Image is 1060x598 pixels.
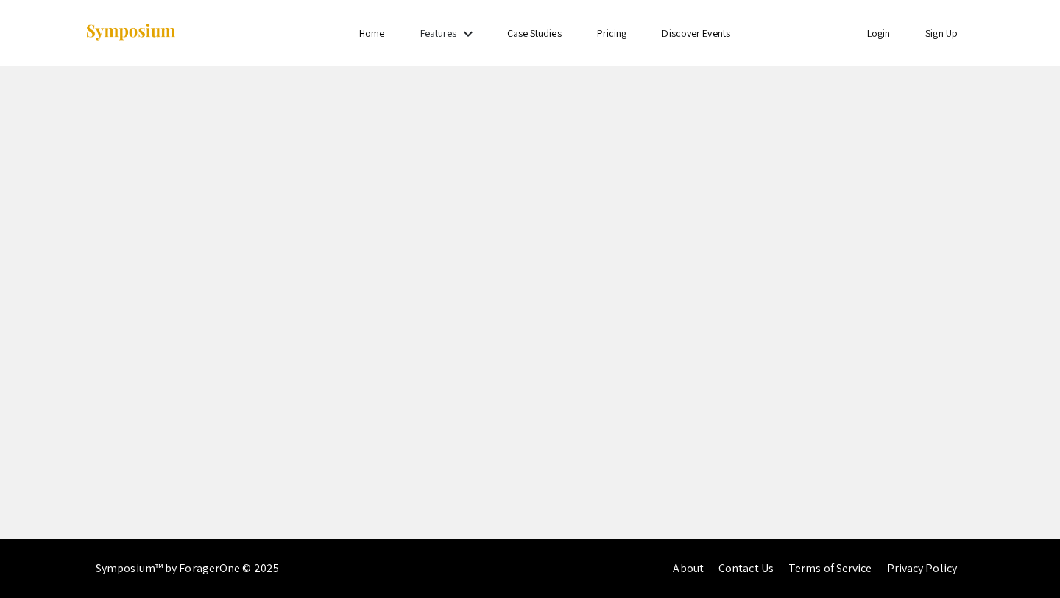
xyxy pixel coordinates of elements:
[887,560,957,576] a: Privacy Policy
[359,27,384,40] a: Home
[662,27,730,40] a: Discover Events
[507,27,562,40] a: Case Studies
[867,27,891,40] a: Login
[459,25,477,43] mat-icon: Expand Features list
[673,560,704,576] a: About
[597,27,627,40] a: Pricing
[788,560,872,576] a: Terms of Service
[85,23,177,43] img: Symposium by ForagerOne
[96,539,279,598] div: Symposium™ by ForagerOne © 2025
[420,27,457,40] a: Features
[718,560,774,576] a: Contact Us
[925,27,958,40] a: Sign Up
